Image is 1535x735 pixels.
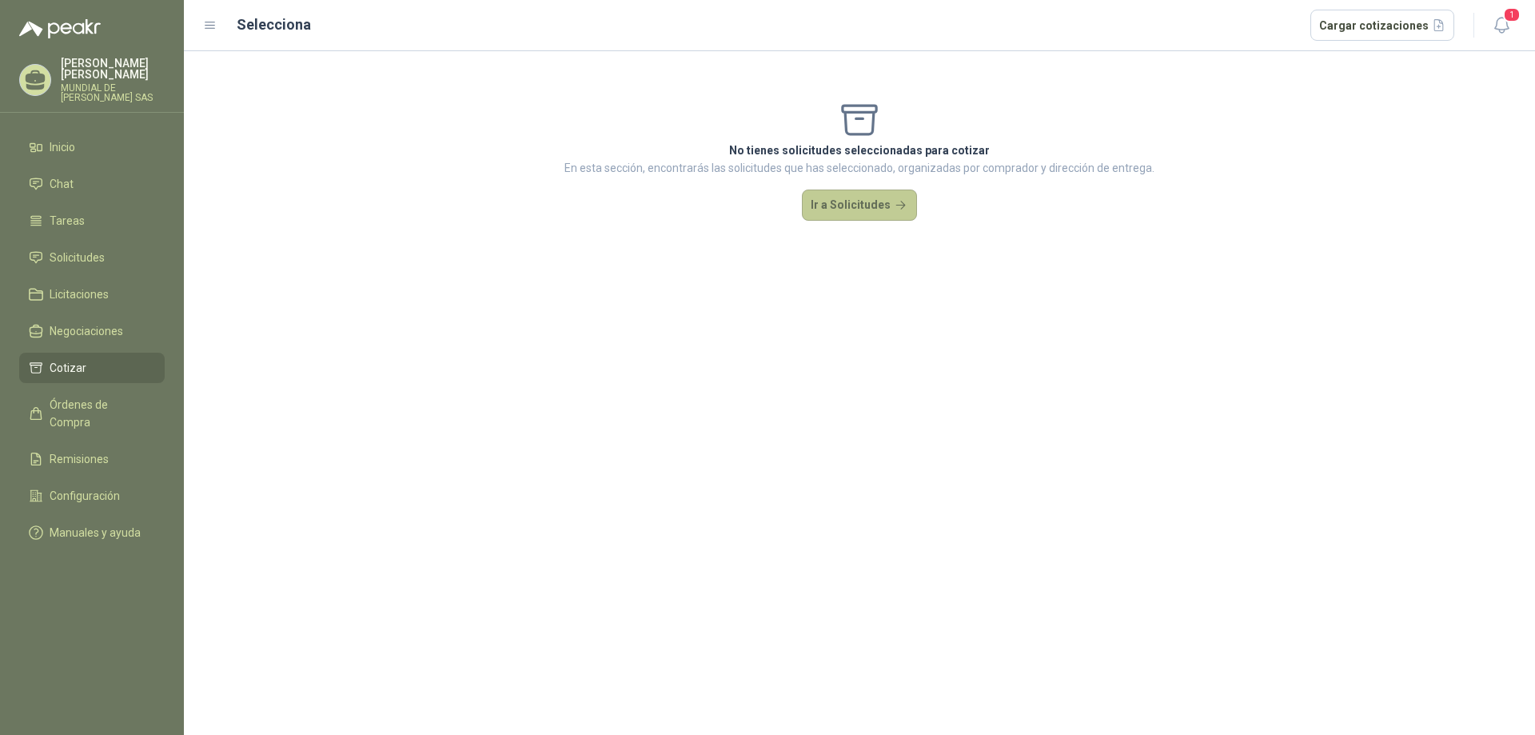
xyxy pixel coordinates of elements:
span: Manuales y ayuda [50,524,141,541]
a: Remisiones [19,444,165,474]
p: [PERSON_NAME] [PERSON_NAME] [61,58,165,80]
span: Chat [50,175,74,193]
span: Configuración [50,487,120,505]
span: Licitaciones [50,286,109,303]
span: Negociaciones [50,322,123,340]
button: Cargar cotizaciones [1310,10,1455,42]
a: Órdenes de Compra [19,389,165,437]
p: MUNDIAL DE [PERSON_NAME] SAS [61,83,165,102]
a: Manuales y ayuda [19,517,165,548]
span: Inicio [50,138,75,156]
a: Licitaciones [19,279,165,310]
span: Tareas [50,212,85,230]
h2: Selecciona [237,14,311,36]
button: Ir a Solicitudes [802,190,917,222]
button: 1 [1487,11,1516,40]
span: Cotizar [50,359,86,377]
a: Cotizar [19,353,165,383]
a: Inicio [19,132,165,162]
a: Tareas [19,206,165,236]
p: No tienes solicitudes seleccionadas para cotizar [564,142,1154,159]
span: Órdenes de Compra [50,396,150,431]
a: Solicitudes [19,242,165,273]
span: Solicitudes [50,249,105,266]
span: 1 [1503,7,1521,22]
span: Remisiones [50,450,109,468]
a: Chat [19,169,165,199]
a: Configuración [19,481,165,511]
a: Negociaciones [19,316,165,346]
img: Logo peakr [19,19,101,38]
p: En esta sección, encontrarás las solicitudes que has seleccionado, organizadas por comprador y di... [564,159,1154,177]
